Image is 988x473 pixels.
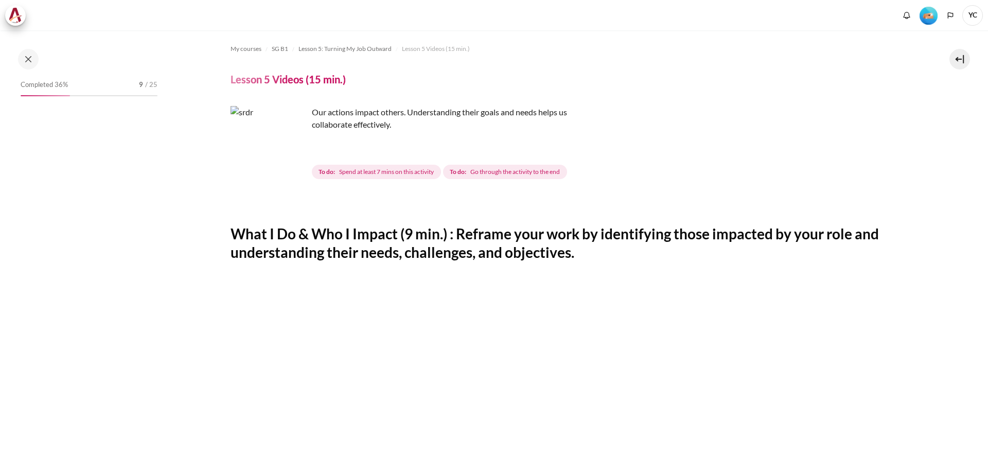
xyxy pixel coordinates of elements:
[298,43,392,55] a: Lesson 5: Turning My Job Outward
[272,43,288,55] a: SG B1
[339,167,434,177] span: Spend at least 7 mins on this activity
[920,7,938,25] img: Level #2
[319,167,335,177] strong: To do:
[915,6,942,25] a: Level #2
[231,106,308,183] img: srdr
[402,44,470,54] span: Lesson 5 Videos (15 min.)
[5,5,31,26] a: Architeck Architeck
[298,44,392,54] span: Lesson 5: Turning My Job Outward
[962,5,983,26] a: User menu
[21,95,70,96] div: 36%
[21,80,68,90] span: Completed 36%
[920,6,938,25] div: Level #2
[962,5,983,26] span: YC
[899,8,914,23] div: Show notification window with no new notifications
[8,8,23,23] img: Architeck
[943,8,958,23] button: Languages
[139,80,143,90] span: 9
[231,41,915,57] nav: Navigation bar
[231,73,346,86] h4: Lesson 5 Videos (15 min.)
[470,167,560,177] span: Go through the activity to the end
[231,43,261,55] a: My courses
[272,44,288,54] span: SG B1
[450,167,466,177] strong: To do:
[231,44,261,54] span: My courses
[145,80,157,90] span: / 25
[231,224,915,262] h2: What I Do & Who I Impact (9 min.) : Reframe your work by identifying those impacted by your role ...
[231,106,591,131] p: Our actions impact others. Understanding their goals and needs helps us collaborate effectively.
[402,43,470,55] a: Lesson 5 Videos (15 min.)
[312,163,569,181] div: Completion requirements for Lesson 5 Videos (15 min.)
